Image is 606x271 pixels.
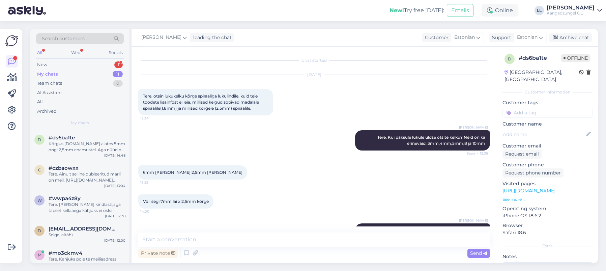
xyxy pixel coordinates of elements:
span: Offline [561,54,590,62]
span: Send [470,250,487,256]
span: Estonian [454,34,475,41]
div: Socials [108,48,124,57]
div: [PERSON_NAME] [547,5,595,10]
div: Private note [138,249,178,258]
span: d [508,56,511,61]
div: Chat started [138,57,490,63]
div: All [37,99,43,105]
p: Customer tags [502,99,593,106]
div: 1 [114,61,123,68]
span: [PERSON_NAME] [459,125,488,130]
div: [GEOGRAPHIC_DATA], [GEOGRAPHIC_DATA] [504,69,579,83]
span: [PERSON_NAME] [459,218,488,223]
span: 6mm [PERSON_NAME] 2,5mm [PERSON_NAME] [143,170,242,175]
span: dzekanyuk@gmail.com [49,226,119,232]
p: Customer name [502,120,593,128]
p: iPhone OS 18.6.2 [502,212,593,219]
div: Request email [502,150,542,159]
div: Support [489,34,511,41]
b: New! [389,7,404,13]
div: Web [70,48,82,57]
div: Online [482,4,518,17]
p: Browser [502,222,593,229]
div: My chats [37,71,58,78]
div: Archive chat [549,33,592,42]
a: [URL][DOMAIN_NAME] [502,188,555,194]
div: # ds6ba1te [519,54,561,62]
a: [PERSON_NAME]Kangadzungel OÜ [547,5,602,16]
div: Customer information [502,89,593,95]
div: Kangadzungel OÜ [547,10,595,16]
div: Kõrgus [DOMAIN_NAME] alates 5mm ongi 2,5mm enamustel. Aga nüüd on see koht [PERSON_NAME] kas on 6... [49,141,125,153]
button: Emails [447,4,473,17]
span: My chats [71,120,89,126]
div: [DATE] 12:00 [104,238,125,243]
p: See more ... [502,196,593,202]
div: Extra [502,243,593,249]
p: Operating system [502,205,593,212]
span: c [38,167,41,172]
div: [DATE] 12:38 [105,214,125,219]
span: Estonian [517,34,538,41]
img: Askly Logo [5,34,18,47]
span: 12:34 [140,116,166,121]
div: [DATE] 13:04 [104,183,125,188]
p: Customer phone [502,161,593,168]
div: Team chats [37,80,62,87]
span: [PERSON_NAME] [141,34,181,41]
div: AI Assistant [37,89,62,96]
div: Tere. [PERSON_NAME] kindlasti,aga täpset kellaaega kahjuks ei oska öelda. Transport hakkab Läänem... [49,201,125,214]
p: Notes [502,253,593,260]
p: Customer email [502,142,593,150]
div: Tere. Kahjuks pole te meiliaadressi kuhugile märkinud. Kahjuks ei saa [PERSON_NAME] kuidagi eemal... [49,256,125,268]
span: Tere. Kui paksule lukule üldse otsite kelku? Neid on ka erinevaid. 3mm,4mm,5mm,8 ja 10mm [377,135,486,146]
div: [DATE] [138,72,490,78]
span: #ds6ba1te [49,135,75,141]
div: leading the chat [191,34,232,41]
p: Safari 18.6 [502,229,593,236]
span: d [38,228,41,233]
div: LL [535,6,544,15]
span: #mo3ckmv4 [49,250,82,256]
div: 0 [113,80,123,87]
div: All [36,48,44,57]
div: New [37,61,47,68]
span: Seen ✓ 12:36 [463,151,488,156]
div: Tere. Ainult selline dubleeritud marli on meil. [URL][DOMAIN_NAME][PERSON_NAME] Parimate soovideg... [49,171,125,183]
span: #wwpa4z8y [49,195,81,201]
div: 11 [113,71,123,78]
div: Try free [DATE]: [389,6,444,15]
div: Archived [37,108,57,115]
span: 13:52 [140,180,166,185]
span: m [38,252,41,258]
span: d [38,137,41,142]
div: Selge, aitäh) [49,232,125,238]
div: Customer [422,34,449,41]
div: Request phone number [502,168,564,178]
span: Search customers [42,35,85,42]
div: [DATE] 14:48 [104,153,125,158]
span: Või isegi 7mm lai x 2,5mm kõrge [143,199,209,204]
span: w [37,198,42,203]
input: Add a tag [502,108,593,118]
span: #czbaowxx [49,165,79,171]
input: Add name [503,131,585,138]
p: Visited pages [502,180,593,187]
span: 14:00 [140,209,166,214]
span: Tere, otsin lukukelku kõrge spiraaliga lukulindile, kuid teie toodete lisainfost ei leia, millise... [143,93,260,111]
